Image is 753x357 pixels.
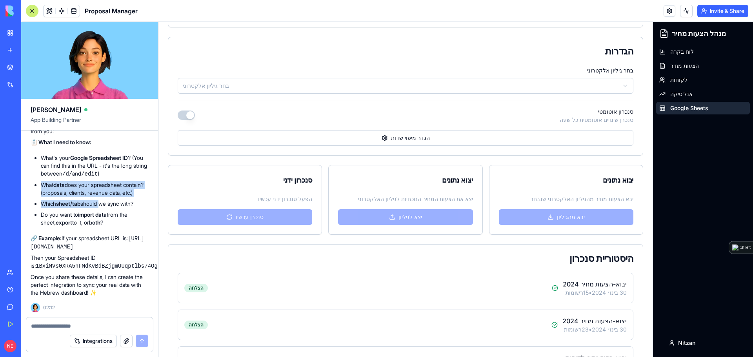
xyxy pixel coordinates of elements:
div: יבוא נתונים [340,153,475,164]
strong: sheet/tab [56,200,80,207]
span: Nitzan [520,317,537,325]
strong: import data [78,211,107,218]
li: What does your spreadsheet contain? (proposals, clients, revenue data, etc.) [41,181,149,197]
button: Integrations [70,335,117,347]
li: Do you want to from the sheet, to it, or ? [41,211,149,227]
div: 30 בינו׳ 2024 • 23 רשומות [404,304,468,312]
span: App Building Partner [31,116,149,130]
span: הגדר מיפוי שדות [233,112,271,120]
div: הגדרות [19,25,475,34]
span: אנליטיקה [512,68,534,76]
a: הצעות מחיר [498,38,591,50]
code: 1BxiMVs0XRA5nFMdKvBdBZjgmUUqptlbs74OgvE2upms [36,263,181,269]
div: יבוא - הצעות מחיר 2024 [404,257,468,267]
label: בחר גיליון אלקטרוני [429,45,475,52]
span: [PERSON_NAME] [31,105,81,114]
div: 30 בינו׳ 2024 • 15 רשומות [404,267,468,275]
code: /edit [81,171,98,177]
span: 02:12 [43,304,55,311]
div: הצלחה [26,299,49,307]
img: logo [732,245,738,251]
p: Once you share these details, I can create the perfect integration to sync your real data with th... [31,273,149,297]
span: Google Sheets [512,82,550,90]
code: /d/ [62,171,72,177]
a: Google Sheets [498,80,591,92]
div: יצוא - הצעות מחיר 2024 [404,294,468,304]
button: Nitzan [501,313,588,329]
p: הפעל סנכרון ידני עכשיו [19,173,154,181]
strong: data [53,181,65,188]
button: הגדר מיפוי שדות [19,108,475,124]
div: הצלחה [26,262,49,270]
span: NE [4,340,16,352]
strong: Google Spreadsheet ID [70,154,128,161]
strong: export [56,219,72,226]
p: Then your Spreadsheet ID is: [31,254,149,270]
a: לוח בקרה [498,24,591,36]
a: אנליטיקה [498,66,591,78]
li: What's your ? (You can find this in the URL - it's the long string between and ) [41,154,149,178]
span: לקוחות [512,54,529,62]
strong: both [89,219,100,226]
div: יבוא - בסיס נתוני לקוחות [377,331,468,341]
div: יצוא נתונים [180,153,314,164]
div: היסטוריית סנכרון [19,232,475,241]
button: Invite & Share [697,5,748,17]
label: סנכרון אוטומטי [440,86,475,93]
span: Proposal Manager [85,6,138,16]
span: הצעות מחיר [512,40,540,48]
strong: 🔗 Example: [31,235,62,241]
div: 1h left [740,245,751,251]
a: לקוחות [498,52,591,64]
span: לוח בקרה [512,26,535,34]
img: Ella_00000_wcx2te.png [31,303,40,312]
p: יבא הצעות מחיר מהגיליון האלקטרוני שנבחר [340,173,475,181]
div: סנכרון ידני [19,153,154,164]
li: Which should we sync with? [41,200,149,208]
span: מנהל הצעות מחיר [513,6,567,17]
p: יצא את הצעות המחיר הנוכחיות לגיליון האלקטרוני [180,173,314,181]
img: logo [5,5,54,16]
strong: 📋 What I need to know: [31,139,91,145]
p: סנכרן שינויים אוטומטית כל שעה [401,94,475,102]
p: If your spreadsheet URL is: [31,234,149,251]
